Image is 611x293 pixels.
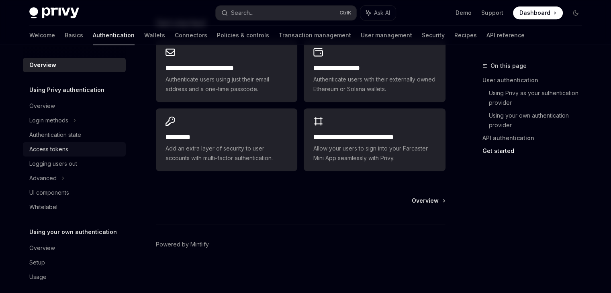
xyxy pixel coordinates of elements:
[231,8,253,18] div: Search...
[23,58,126,72] a: Overview
[513,6,563,19] a: Dashboard
[482,132,589,144] a: API authentication
[175,26,207,45] a: Connectors
[29,173,57,183] div: Advanced
[482,144,589,157] a: Get started
[156,240,209,248] a: Powered by Mintlify
[304,39,445,102] a: **** **** **** ****Authenticate users with their externally owned Ethereum or Solana wallets.
[29,272,47,282] div: Usage
[412,197,445,205] a: Overview
[519,9,550,17] span: Dashboard
[489,109,589,132] a: Using your own authentication provider
[29,227,117,237] h5: Using your own authentication
[29,60,56,70] div: Overview
[456,9,472,17] a: Demo
[412,197,439,205] span: Overview
[23,185,126,200] a: UI components
[23,128,126,142] a: Authentication state
[454,26,477,45] a: Recipes
[29,202,57,212] div: Whitelabel
[29,144,68,154] div: Access tokens
[29,243,55,253] div: Overview
[313,144,435,163] span: Allow your users to sign into your Farcaster Mini App seamlessly with Privy.
[569,6,582,19] button: Toggle dark mode
[23,270,126,284] a: Usage
[361,26,412,45] a: User management
[29,101,55,111] div: Overview
[313,75,435,94] span: Authenticate users with their externally owned Ethereum or Solana wallets.
[23,142,126,157] a: Access tokens
[217,26,269,45] a: Policies & controls
[489,87,589,109] a: Using Privy as your authentication provider
[23,99,126,113] a: Overview
[29,258,45,267] div: Setup
[29,130,81,140] div: Authentication state
[65,26,83,45] a: Basics
[486,26,525,45] a: API reference
[156,108,297,171] a: **** *****Add an extra layer of security to user accounts with multi-factor authentication.
[93,26,135,45] a: Authentication
[339,10,351,16] span: Ctrl K
[422,26,445,45] a: Security
[29,188,69,197] div: UI components
[29,7,79,18] img: dark logo
[279,26,351,45] a: Transaction management
[144,26,165,45] a: Wallets
[29,26,55,45] a: Welcome
[490,61,527,71] span: On this page
[29,159,77,169] div: Logging users out
[23,157,126,171] a: Logging users out
[482,74,589,87] a: User authentication
[374,9,390,17] span: Ask AI
[216,6,356,20] button: Search...CtrlK
[23,200,126,214] a: Whitelabel
[481,9,503,17] a: Support
[23,255,126,270] a: Setup
[360,6,396,20] button: Ask AI
[166,144,288,163] span: Add an extra layer of security to user accounts with multi-factor authentication.
[29,116,68,125] div: Login methods
[23,241,126,255] a: Overview
[29,85,104,95] h5: Using Privy authentication
[166,75,288,94] span: Authenticate users using just their email address and a one-time passcode.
